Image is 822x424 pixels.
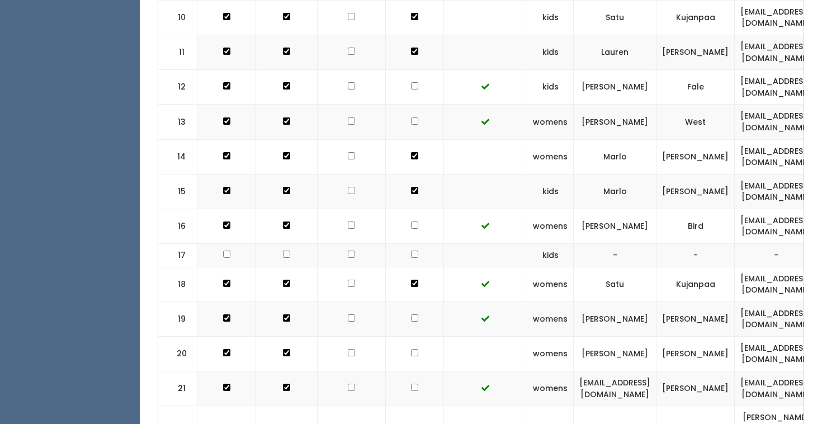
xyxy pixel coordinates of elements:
td: 16 [158,209,197,243]
td: [PERSON_NAME] [656,336,735,371]
td: [PERSON_NAME] [656,139,735,174]
td: [PERSON_NAME] [574,301,656,336]
td: [EMAIL_ADDRESS][DOMAIN_NAME] [735,301,818,336]
td: 19 [158,301,197,336]
td: womens [527,267,574,301]
td: [EMAIL_ADDRESS][DOMAIN_NAME] [735,139,818,174]
td: [EMAIL_ADDRESS][DOMAIN_NAME] [735,371,818,406]
td: kids [527,70,574,105]
td: [PERSON_NAME] [574,336,656,371]
td: 15 [158,174,197,209]
td: kids [527,174,574,209]
td: West [656,105,735,139]
td: [PERSON_NAME] [656,35,735,70]
td: - [735,243,818,267]
td: Marlo [574,174,656,209]
td: [EMAIL_ADDRESS][DOMAIN_NAME] [735,209,818,243]
td: - [574,243,656,267]
td: [PERSON_NAME] [574,105,656,139]
td: [EMAIL_ADDRESS][DOMAIN_NAME] [735,336,818,371]
td: - [656,243,735,267]
td: [EMAIL_ADDRESS][DOMAIN_NAME] [574,371,656,406]
td: Satu [574,267,656,301]
td: kids [527,243,574,267]
td: kids [527,35,574,70]
td: womens [527,105,574,139]
td: 21 [158,371,197,406]
td: Marlo [574,139,656,174]
td: [EMAIL_ADDRESS][DOMAIN_NAME] [735,105,818,139]
td: womens [527,301,574,336]
td: Lauren [574,35,656,70]
td: Bird [656,209,735,243]
td: 17 [158,243,197,267]
td: 18 [158,267,197,301]
td: 11 [158,35,197,70]
td: [PERSON_NAME] [656,301,735,336]
td: Fale [656,70,735,105]
td: womens [527,371,574,406]
td: womens [527,336,574,371]
td: [PERSON_NAME] [574,70,656,105]
td: womens [527,139,574,174]
td: [EMAIL_ADDRESS][DOMAIN_NAME] [735,174,818,209]
td: [PERSON_NAME] [656,371,735,406]
td: 20 [158,336,197,371]
td: Kujanpaa [656,267,735,301]
td: [PERSON_NAME] [656,174,735,209]
td: womens [527,209,574,243]
td: [EMAIL_ADDRESS][DOMAIN_NAME] [735,70,818,105]
td: [PERSON_NAME] [574,209,656,243]
td: 13 [158,105,197,139]
td: [EMAIL_ADDRESS][DOMAIN_NAME] [735,267,818,301]
td: 12 [158,70,197,105]
td: 14 [158,139,197,174]
td: [EMAIL_ADDRESS][DOMAIN_NAME] [735,35,818,70]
